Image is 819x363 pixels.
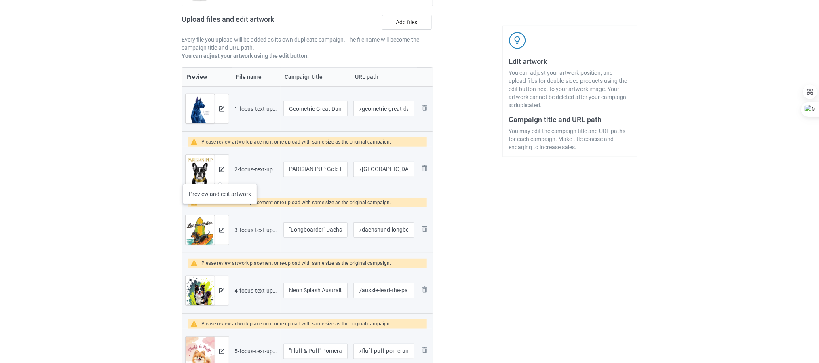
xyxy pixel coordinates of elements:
img: warning [191,321,202,327]
div: Please review artwork placement or re-upload with same size as the original campaign. [201,198,391,207]
img: svg+xml;base64,PD94bWwgdmVyc2lvbj0iMS4wIiBlbmNvZGluZz0iVVRGLTgiPz4KPHN2ZyB3aWR0aD0iMTRweCIgaGVpZ2... [219,349,224,354]
th: Preview [182,68,232,86]
div: Preview and edit artwork [183,184,257,204]
div: 4-focus-text-upscale-6x.png [235,287,278,295]
img: svg+xml;base64,PD94bWwgdmVyc2lvbj0iMS4wIiBlbmNvZGluZz0iVVRGLTgiPz4KPHN2ZyB3aWR0aD0iMTRweCIgaGVpZ2... [219,288,224,293]
img: svg+xml;base64,PD94bWwgdmVyc2lvbj0iMS4wIiBlbmNvZGluZz0iVVRGLTgiPz4KPHN2ZyB3aWR0aD0iMTRweCIgaGVpZ2... [219,106,224,112]
h3: Campaign title and URL path [509,115,631,124]
img: svg+xml;base64,PD94bWwgdmVyc2lvbj0iMS4wIiBlbmNvZGluZz0iVVRGLTgiPz4KPHN2ZyB3aWR0aD0iMTRweCIgaGVpZ2... [219,228,224,233]
label: Add files [382,15,432,30]
img: svg+xml;base64,PD94bWwgdmVyc2lvbj0iMS4wIiBlbmNvZGluZz0iVVRGLTgiPz4KPHN2ZyB3aWR0aD0iMjhweCIgaGVpZ2... [420,224,430,234]
img: warning [191,139,202,145]
h2: Upload files and edit artwork [182,15,333,30]
img: svg+xml;base64,PD94bWwgdmVyc2lvbj0iMS4wIiBlbmNvZGluZz0iVVRGLTgiPz4KPHN2ZyB3aWR0aD0iNDJweCIgaGVpZ2... [509,32,526,49]
div: 3-focus-text-upscale-6x.png [235,226,278,234]
img: svg+xml;base64,PD94bWwgdmVyc2lvbj0iMS4wIiBlbmNvZGluZz0iVVRGLTgiPz4KPHN2ZyB3aWR0aD0iMTRweCIgaGVpZ2... [219,167,224,172]
div: You may edit the campaign title and URL paths for each campaign. Make title concise and engaging ... [509,127,631,151]
div: Please review artwork placement or re-upload with same size as the original campaign. [201,319,391,329]
img: original.png [186,276,215,320]
div: You can adjust your artwork position, and upload files for double-sided products using the edit b... [509,69,631,109]
img: original.png [186,155,215,198]
div: Please review artwork placement or re-upload with same size as the original campaign. [201,259,391,268]
th: File name [232,68,281,86]
img: warning [191,260,202,266]
p: Every file you upload will be added as its own duplicate campaign. The file name will become the ... [182,36,433,52]
div: 1-focus-text-upscale-6x.png [235,105,278,113]
th: Campaign title [281,68,351,86]
img: original.png [186,94,215,138]
h3: Edit artwork [509,57,631,66]
div: 2-focus-text-upscale-6x.png [235,165,278,173]
div: 5-focus-text-upscale-6x.png [235,347,278,355]
img: svg+xml;base64,PD94bWwgdmVyc2lvbj0iMS4wIiBlbmNvZGluZz0iVVRGLTgiPz4KPHN2ZyB3aWR0aD0iMjhweCIgaGVpZ2... [420,345,430,355]
th: URL path [350,68,417,86]
b: You can adjust your artwork using the edit button. [182,53,309,59]
img: svg+xml;base64,PD94bWwgdmVyc2lvbj0iMS4wIiBlbmNvZGluZz0iVVRGLTgiPz4KPHN2ZyB3aWR0aD0iMjhweCIgaGVpZ2... [420,103,430,113]
img: svg+xml;base64,PD94bWwgdmVyc2lvbj0iMS4wIiBlbmNvZGluZz0iVVRGLTgiPz4KPHN2ZyB3aWR0aD0iMjhweCIgaGVpZ2... [420,285,430,294]
img: original.png [186,215,215,259]
div: Please review artwork placement or re-upload with same size as the original campaign. [201,137,391,147]
img: svg+xml;base64,PD94bWwgdmVyc2lvbj0iMS4wIiBlbmNvZGluZz0iVVRGLTgiPz4KPHN2ZyB3aWR0aD0iMjhweCIgaGVpZ2... [420,163,430,173]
